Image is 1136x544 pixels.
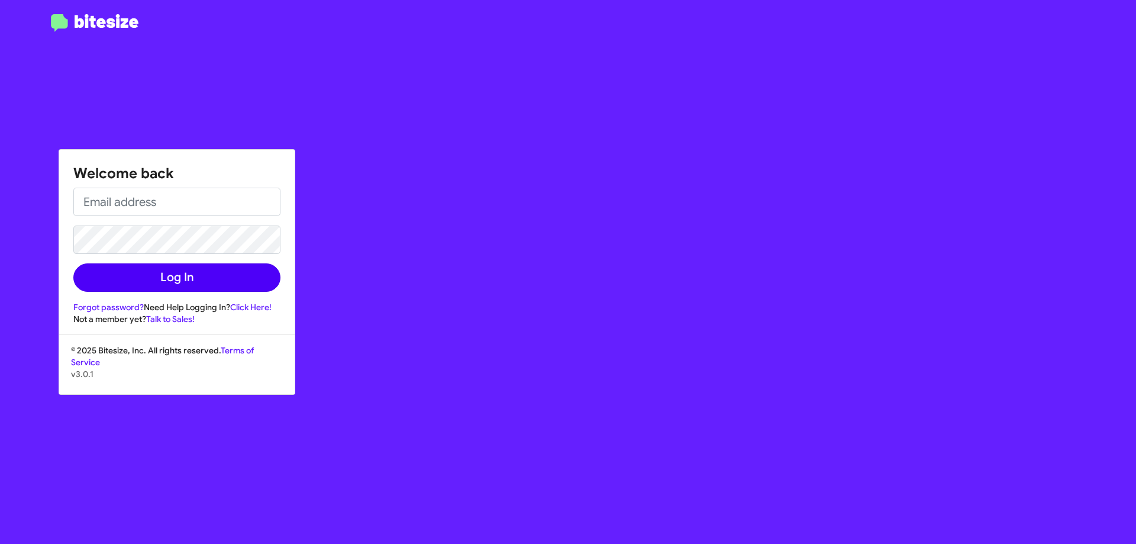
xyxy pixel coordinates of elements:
[71,368,283,380] p: v3.0.1
[73,301,280,313] div: Need Help Logging In?
[146,314,195,324] a: Talk to Sales!
[59,345,295,394] div: © 2025 Bitesize, Inc. All rights reserved.
[73,164,280,183] h1: Welcome back
[230,302,272,313] a: Click Here!
[73,263,280,292] button: Log In
[73,313,280,325] div: Not a member yet?
[73,188,280,216] input: Email address
[73,302,144,313] a: Forgot password?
